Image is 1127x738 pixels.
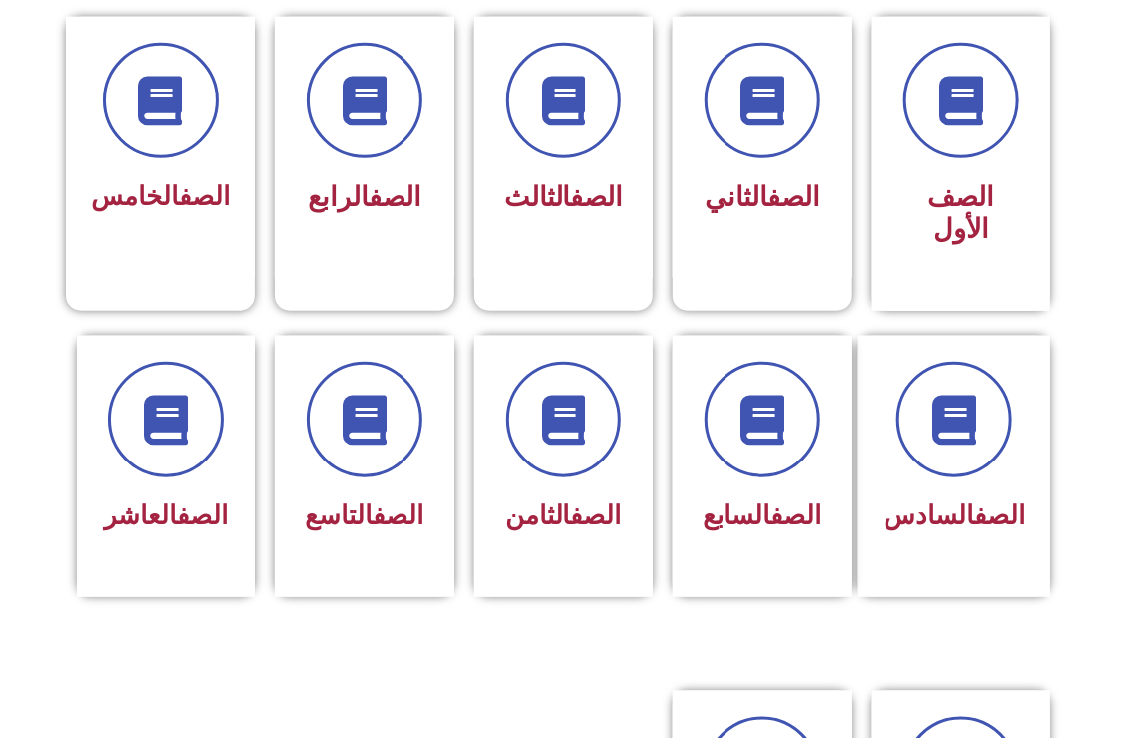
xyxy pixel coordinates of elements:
a: الصف [570,181,623,213]
span: الثامن [506,500,622,530]
span: الخامس [91,181,230,211]
span: الصف الأول [928,181,995,245]
span: السابع [704,500,822,530]
a: الصف [771,500,822,530]
a: الصف [369,181,421,213]
a: الصف [177,500,228,530]
a: الصف [374,500,424,530]
span: العاشر [104,500,228,530]
a: الصف [179,181,230,211]
span: الثالث [504,181,623,213]
span: الرابع [308,181,421,213]
span: الثاني [705,181,820,213]
span: التاسع [306,500,424,530]
a: الصف [974,500,1025,530]
span: السادس [884,500,1025,530]
a: الصف [571,500,622,530]
a: الصف [767,181,820,213]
